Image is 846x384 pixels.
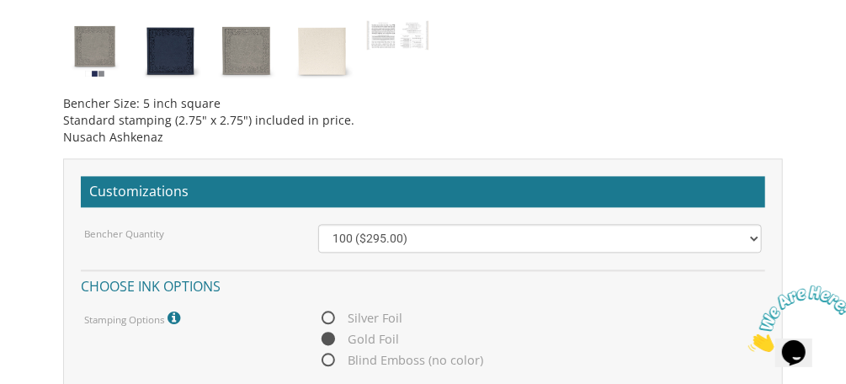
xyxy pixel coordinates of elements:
[81,269,765,299] h4: Choose ink options
[318,349,483,371] span: Blind Emboss (no color)
[63,83,783,146] div: Bencher Size: 5 inch square Standard stamping (2.75" x 2.75") included in price. Nusach Ashkenaz
[7,7,111,73] img: Chat attention grabber
[215,19,278,83] img: grey_leatherette.jpg
[318,307,402,328] span: Silver Foil
[139,19,202,83] img: navy_leatherette.jpg
[742,279,846,359] iframe: chat widget
[84,227,164,242] label: Bencher Quantity
[84,307,184,329] label: Stamping Options
[318,328,399,349] span: Gold Foil
[290,19,354,83] img: white_leatherette.jpg
[81,176,765,208] h2: Customizations
[63,19,126,83] img: tiferes_leatherette.jpg
[366,19,429,51] img: bp%20bencher%20inside%201.JPG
